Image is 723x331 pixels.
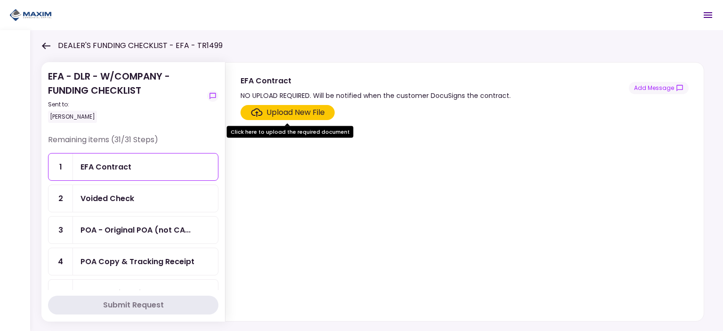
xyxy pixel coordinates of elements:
div: Voided Check [80,193,134,204]
div: EFA - DLR - W/COMPANY - FUNDING CHECKLIST [48,69,203,123]
div: 5 [48,280,73,307]
div: Click here to upload the required document [227,126,353,138]
div: 3 [48,217,73,243]
button: show-messages [207,90,218,102]
a: 4POA Copy & Tracking Receipt [48,248,218,275]
a: 2Voided Check [48,185,218,212]
div: [PERSON_NAME] [48,111,97,123]
div: Sent to: [48,100,203,109]
img: Partner icon [9,8,52,22]
a: 3POA - Original POA (not CA or GA) [48,216,218,244]
div: EFA Contract [241,75,511,87]
div: Upload New File [266,107,325,118]
div: EFA ContractNO UPLOAD REQUIRED. Will be notified when the customer DocuSigns the contract.show-me... [225,62,704,322]
h1: DEALER'S FUNDING CHECKLIST - EFA - TR1499 [58,40,223,51]
div: 2 [48,185,73,212]
button: Open menu [697,4,719,26]
button: show-messages [629,82,689,94]
button: Submit Request [48,296,218,315]
div: Debtor Driver License [80,287,164,299]
div: 4 [48,248,73,275]
div: POA - Original POA (not CA or GA) [80,224,191,236]
div: EFA Contract [80,161,131,173]
a: 5Debtor Driver License [48,279,218,307]
div: POA Copy & Tracking Receipt [80,256,194,267]
div: 1 [48,153,73,180]
a: 1EFA Contract [48,153,218,181]
span: Click here to upload the required document [241,105,335,120]
div: Submit Request [103,299,164,311]
div: NO UPLOAD REQUIRED. Will be notified when the customer DocuSigns the contract. [241,90,511,101]
div: Remaining items (31/31 Steps) [48,134,218,153]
